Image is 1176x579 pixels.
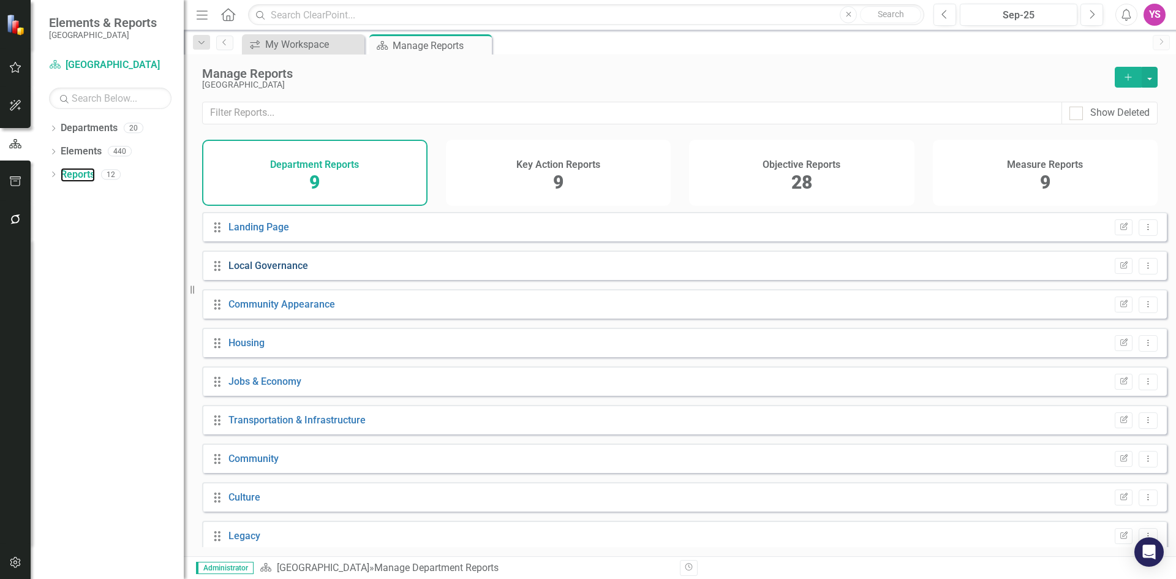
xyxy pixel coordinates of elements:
a: Legacy [228,530,260,542]
small: [GEOGRAPHIC_DATA] [49,30,157,40]
h4: Department Reports [270,159,359,170]
a: [GEOGRAPHIC_DATA] [49,58,171,72]
span: 9 [309,172,320,193]
div: Sep-25 [964,8,1073,23]
button: Sep-25 [960,4,1077,26]
a: Reports [61,168,95,182]
span: 9 [553,172,563,193]
div: 20 [124,123,143,134]
a: Jobs & Economy [228,376,301,387]
button: Search [860,6,921,23]
div: [GEOGRAPHIC_DATA] [202,80,1102,89]
span: 28 [791,172,812,193]
a: [GEOGRAPHIC_DATA] [277,562,369,573]
h4: Measure Reports [1007,159,1083,170]
div: Show Deleted [1090,106,1150,120]
a: Transportation & Infrastructure [228,414,366,426]
div: 440 [108,146,132,157]
a: Housing [228,337,265,349]
span: Elements & Reports [49,15,157,30]
a: Landing Page [228,221,289,233]
button: YS [1144,4,1166,26]
h4: Objective Reports [763,159,840,170]
input: Search Below... [49,88,171,109]
img: ClearPoint Strategy [6,14,28,36]
div: Manage Reports [393,38,489,53]
input: Search ClearPoint... [248,4,924,26]
a: My Workspace [245,37,361,52]
a: Elements [61,145,102,159]
span: Administrator [196,562,254,574]
h4: Key Action Reports [516,159,600,170]
div: Manage Reports [202,67,1102,80]
div: My Workspace [265,37,361,52]
div: 12 [101,169,121,180]
a: Community Appearance [228,298,335,310]
a: Culture [228,491,260,503]
input: Filter Reports... [202,102,1062,124]
span: Search [878,9,904,19]
div: Open Intercom Messenger [1134,537,1164,567]
a: Community [228,453,279,464]
a: Departments [61,121,118,135]
a: Local Governance [228,260,308,271]
span: 9 [1040,172,1050,193]
div: » Manage Department Reports [260,561,671,575]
